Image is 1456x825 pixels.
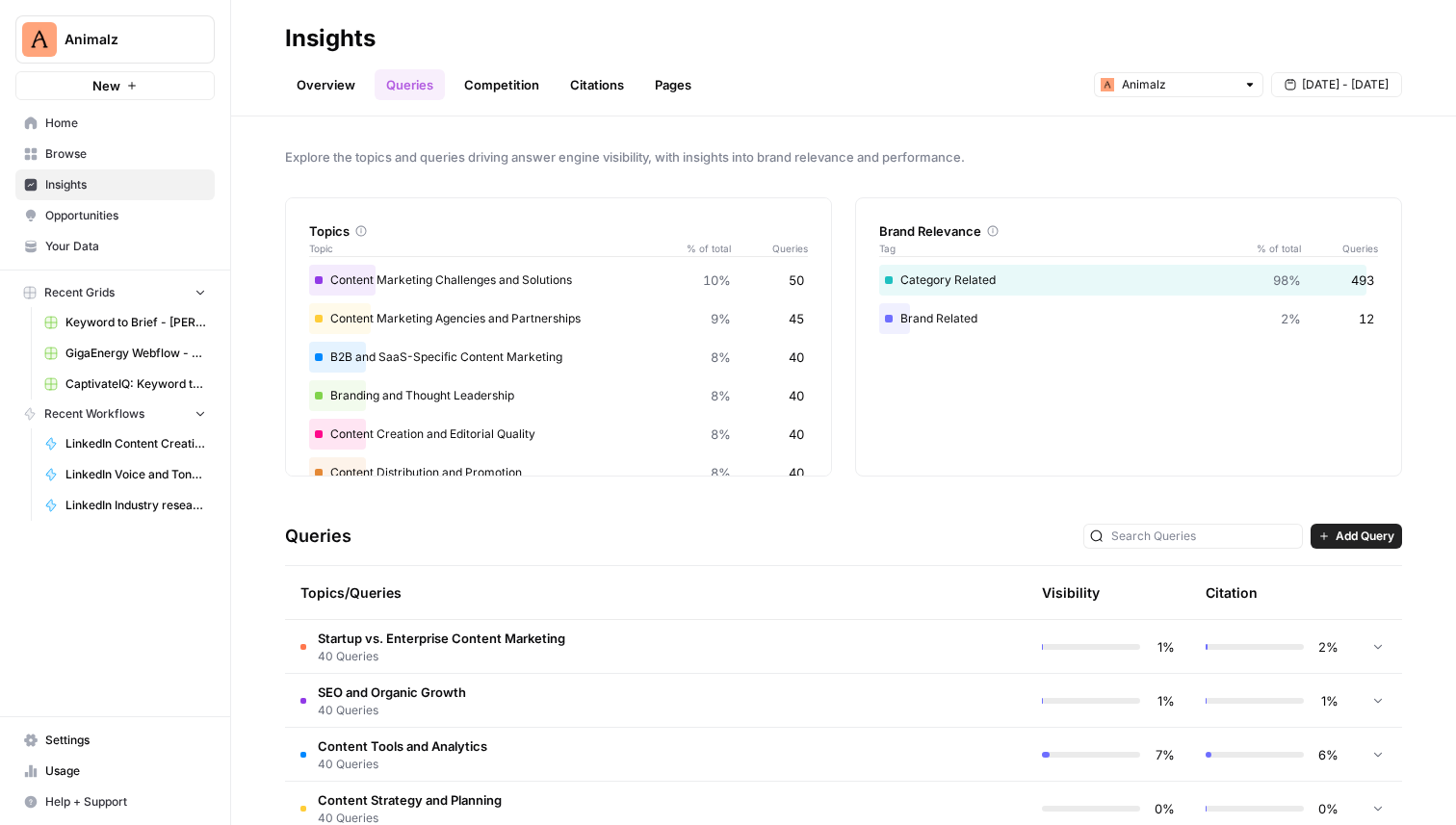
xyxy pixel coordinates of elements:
[15,786,215,817] button: Help + Support
[318,756,487,773] span: 40 Queries
[92,76,120,95] span: New
[309,241,673,256] span: Topic
[15,200,215,231] a: Opportunities
[1273,271,1301,290] span: 98%
[15,169,215,200] a: Insights
[703,271,731,290] span: 10%
[711,348,731,367] span: 8%
[1315,799,1339,818] span: 0%
[789,271,804,290] span: 50
[309,342,808,373] div: B2B and SaaS-Specific Content Marketing
[1152,637,1175,657] span: 1%
[15,108,215,139] a: Home
[318,702,466,719] span: 40 Queries
[453,69,551,100] a: Competition
[65,314,206,331] span: Keyword to Brief - [PERSON_NAME] Code Grid
[1152,691,1175,710] span: 1%
[789,348,804,367] span: 40
[1359,309,1374,328] span: 12
[1301,241,1378,256] span: Queries
[45,176,206,193] span: Insights
[879,303,1378,334] div: Brand Related
[711,425,731,444] span: 8%
[309,380,808,411] div: Branding and Thought Leadership
[789,463,804,482] span: 40
[1152,799,1175,818] span: 0%
[1315,691,1339,710] span: 1%
[65,375,206,393] span: CaptivateIQ: Keyword to Article
[45,732,206,749] span: Settings
[879,241,1243,256] span: Tag
[318,736,487,756] span: Content Tools and Analytics
[65,30,181,49] span: Animalz
[44,284,115,301] span: Recent Grids
[309,419,808,450] div: Content Creation and Editorial Quality
[789,425,804,444] span: 40
[789,386,804,405] span: 40
[36,369,215,400] a: CaptivateIQ: Keyword to Article
[1315,745,1339,764] span: 6%
[1122,75,1235,94] input: Animalz
[285,147,1402,167] span: Explore the topics and queries driving answer engine visibility, with insights into brand relevan...
[318,629,565,648] span: Startup vs. Enterprise Content Marketing
[879,265,1378,296] div: Category Related
[1311,524,1402,549] button: Add Query
[1243,241,1301,256] span: % of total
[65,497,206,514] span: LinkedIn Industry research
[15,756,215,786] a: Usage
[15,71,215,100] button: New
[309,265,808,296] div: Content Marketing Challenges and Solutions
[65,435,206,452] span: LinkedIn Content Creation
[36,459,215,490] a: LinkedIn Voice and Tone Guide generator
[36,307,215,338] a: Keyword to Brief - [PERSON_NAME] Code Grid
[1152,745,1175,764] span: 7%
[1111,527,1296,546] input: Search Queries
[1281,309,1301,328] span: 2%
[36,428,215,459] a: LinkedIn Content Creation
[285,23,376,54] div: Insights
[36,338,215,369] a: GigaEnergy Webflow - Shop Inventories
[1336,528,1394,545] span: Add Query
[318,648,565,665] span: 40 Queries
[731,241,808,256] span: Queries
[1315,637,1339,657] span: 2%
[1042,583,1100,603] div: Visibility
[1271,72,1402,97] button: [DATE] - [DATE]
[309,457,808,488] div: Content Distribution and Promotion
[673,241,731,256] span: % of total
[1302,76,1389,93] span: [DATE] - [DATE]
[309,221,808,241] div: Topics
[15,400,215,428] button: Recent Workflows
[711,463,731,482] span: 8%
[711,386,731,405] span: 8%
[15,15,215,64] button: Workspace: Animalz
[285,69,367,100] a: Overview
[285,523,351,550] h3: Queries
[309,303,808,334] div: Content Marketing Agencies and Partnerships
[1351,271,1374,290] span: 493
[318,683,466,702] span: SEO and Organic Growth
[15,231,215,262] a: Your Data
[45,115,206,132] span: Home
[789,309,804,328] span: 45
[879,221,1378,241] div: Brand Relevance
[45,793,206,811] span: Help + Support
[15,725,215,756] a: Settings
[318,790,502,810] span: Content Strategy and Planning
[36,490,215,521] a: LinkedIn Industry research
[65,345,206,362] span: GigaEnergy Webflow - Shop Inventories
[711,309,731,328] span: 9%
[45,762,206,780] span: Usage
[45,238,206,255] span: Your Data
[300,566,847,619] div: Topics/Queries
[15,139,215,169] a: Browse
[559,69,636,100] a: Citations
[44,405,144,423] span: Recent Workflows
[65,466,206,483] span: LinkedIn Voice and Tone Guide generator
[375,69,445,100] a: Queries
[643,69,703,100] a: Pages
[22,22,57,57] img: Animalz Logo
[45,145,206,163] span: Browse
[45,207,206,224] span: Opportunities
[15,278,215,307] button: Recent Grids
